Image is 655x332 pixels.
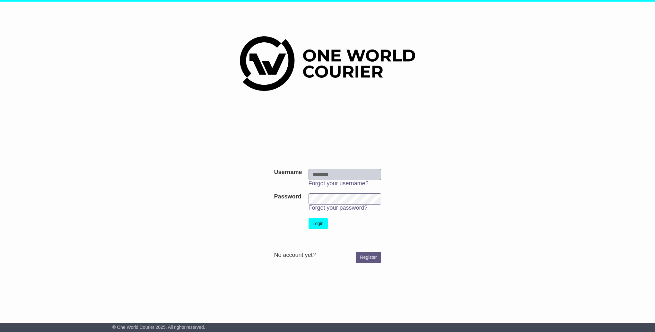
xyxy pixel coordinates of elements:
a: Forgot your username? [309,180,369,187]
img: One World [240,36,415,91]
span: © One World Courier 2025. All rights reserved. [112,325,205,330]
button: Login [309,218,328,229]
div: No account yet? [274,252,381,259]
label: Password [274,193,301,200]
a: Register [356,252,381,263]
label: Username [274,169,302,176]
a: Forgot your password? [309,205,368,211]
